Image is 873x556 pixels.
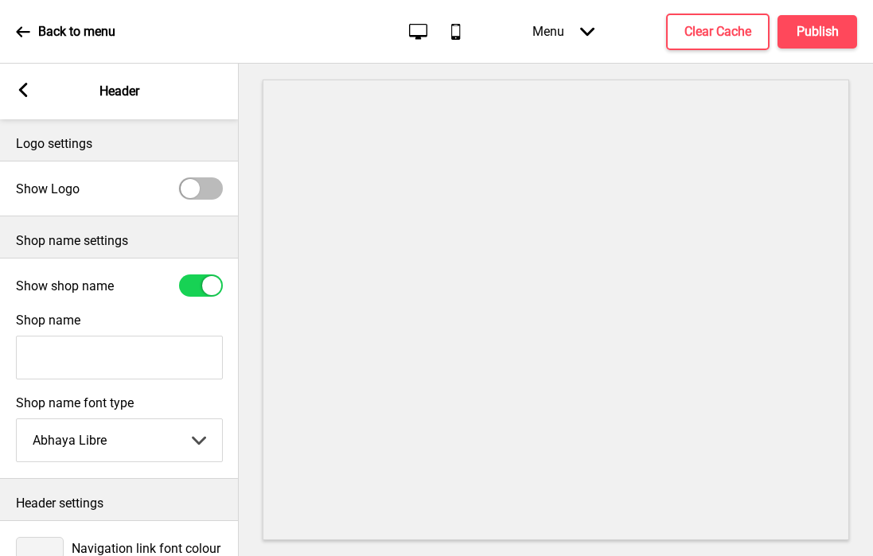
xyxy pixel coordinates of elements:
[16,395,223,410] label: Shop name font type
[684,23,751,41] h4: Clear Cache
[16,232,223,250] p: Shop name settings
[16,181,80,196] label: Show Logo
[16,10,115,53] a: Back to menu
[38,23,115,41] p: Back to menu
[16,495,223,512] p: Header settings
[666,14,770,50] button: Clear Cache
[16,278,114,294] label: Show shop name
[99,83,139,100] p: Header
[516,8,610,55] div: Menu
[72,541,220,556] span: Navigation link font colour
[16,135,223,153] p: Logo settings
[778,15,857,49] button: Publish
[16,313,80,328] label: Shop name
[797,23,839,41] h4: Publish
